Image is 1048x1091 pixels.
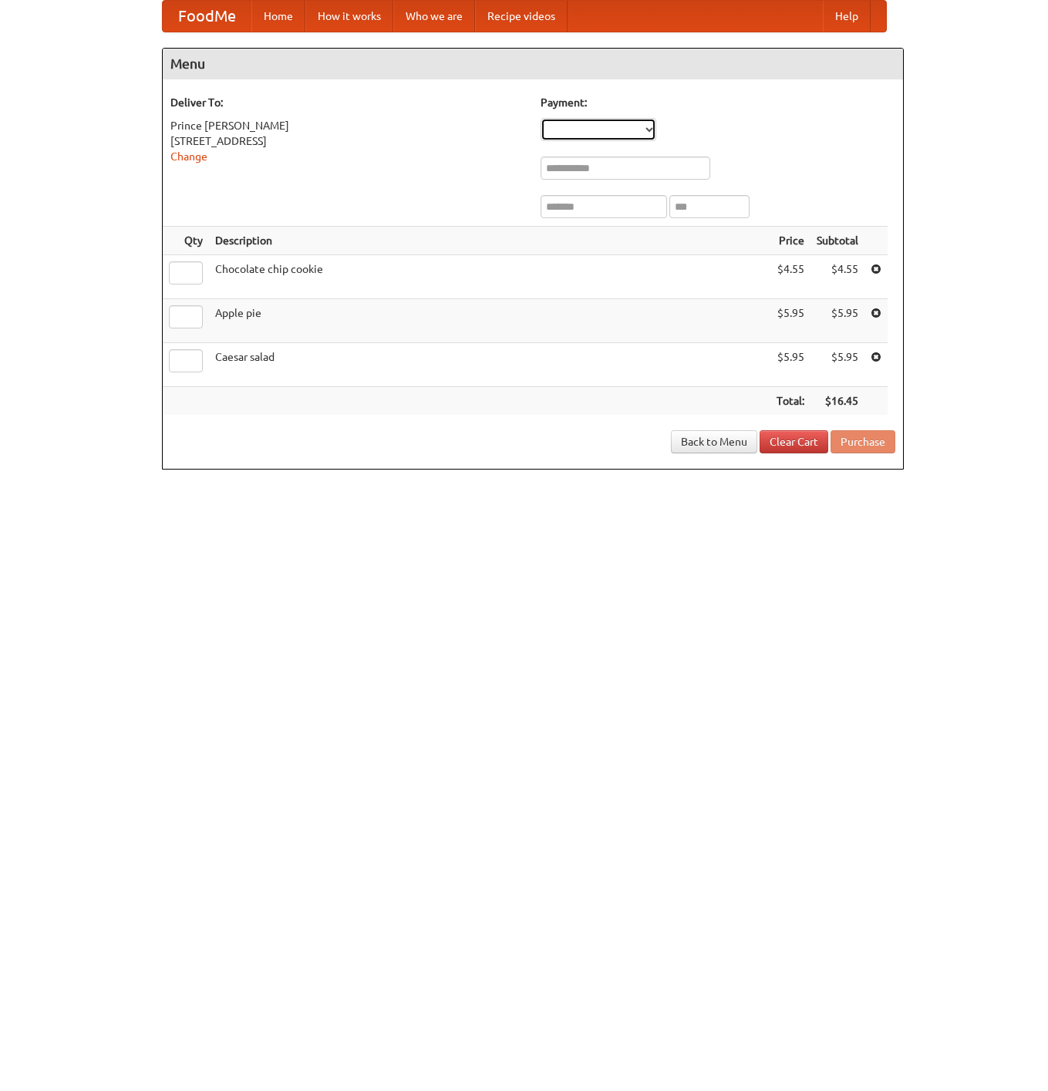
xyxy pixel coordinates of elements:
h5: Payment: [541,95,895,110]
td: Apple pie [209,299,770,343]
th: Qty [163,227,209,255]
td: $5.95 [810,343,864,387]
td: $4.55 [810,255,864,299]
th: $16.45 [810,387,864,416]
div: [STREET_ADDRESS] [170,133,525,149]
a: Back to Menu [671,430,757,453]
h5: Deliver To: [170,95,525,110]
a: Clear Cart [760,430,828,453]
a: Recipe videos [475,1,568,32]
th: Subtotal [810,227,864,255]
td: $4.55 [770,255,810,299]
td: Chocolate chip cookie [209,255,770,299]
a: How it works [305,1,393,32]
a: FoodMe [163,1,251,32]
div: Prince [PERSON_NAME] [170,118,525,133]
td: Caesar salad [209,343,770,387]
button: Purchase [831,430,895,453]
th: Total: [770,387,810,416]
a: Who we are [393,1,475,32]
th: Description [209,227,770,255]
a: Help [823,1,871,32]
td: $5.95 [810,299,864,343]
th: Price [770,227,810,255]
a: Home [251,1,305,32]
td: $5.95 [770,299,810,343]
h4: Menu [163,49,903,79]
a: Change [170,150,207,163]
td: $5.95 [770,343,810,387]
